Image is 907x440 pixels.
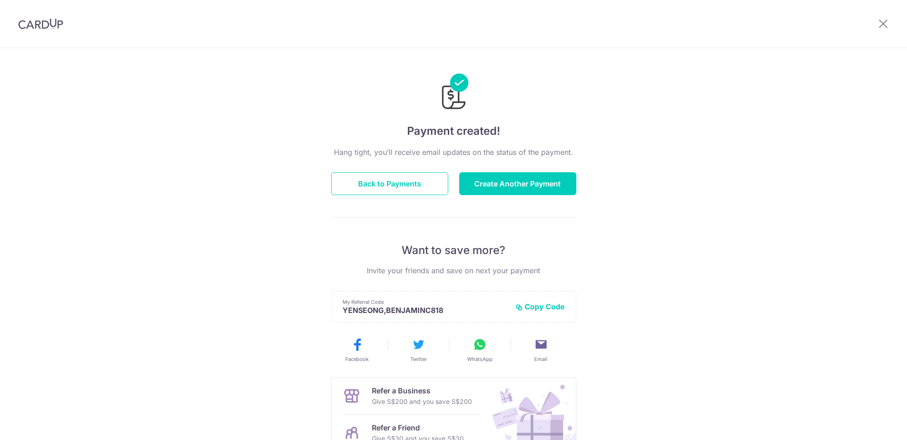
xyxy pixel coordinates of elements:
img: Payments [439,74,468,112]
button: Back to Payments [331,172,448,195]
h4: Payment created! [331,123,576,139]
button: Create Another Payment [459,172,576,195]
button: Email [514,337,568,363]
p: Invite your friends and save on next your payment [331,265,576,276]
span: WhatsApp [467,355,493,363]
span: Email [534,355,547,363]
button: Facebook [330,337,384,363]
p: Refer a Business [372,385,472,396]
p: YENSEONG,BENJAMINC818 [343,306,508,315]
span: Facebook [345,355,369,363]
p: Want to save more? [331,243,576,258]
button: Copy Code [515,302,565,311]
p: Refer a Friend [372,422,464,433]
p: Hang tight, you’ll receive email updates on the status of the payment. [331,147,576,158]
p: Give S$200 and you save S$200 [372,396,472,407]
img: CardUp [18,18,63,29]
button: WhatsApp [453,337,507,363]
p: My Referral Code [343,298,508,306]
button: Twitter [392,337,445,363]
span: Twitter [410,355,427,363]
